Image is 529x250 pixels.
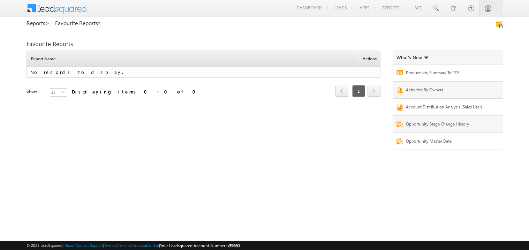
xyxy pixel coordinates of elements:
span: prev [335,85,348,97]
span: 25 [50,89,61,96]
img: Report [396,87,403,93]
span: > [45,19,50,27]
td: No records to display. [27,67,380,78]
div: Show [27,88,44,94]
a: prev [335,86,348,97]
img: Manage all your saved reports! [496,21,502,28]
a: Account Distribution Analysis (Sales User) [406,104,488,112]
span: Actions [360,52,380,66]
a: Terms of Service [104,243,131,248]
div: Displaying items 0 - 0 of 0 [72,88,200,96]
div: Favourite Reports [27,41,502,47]
img: Report [396,121,403,127]
span: Report Name [29,52,358,66]
a: Opportunity Stage Change History [406,121,488,129]
a: About [65,243,75,248]
a: Contact Support [76,243,103,248]
a: Favourite Reports [55,20,101,26]
span: Your Leadsquared Account Number is [160,243,240,248]
div: What's New [396,54,429,61]
span: © 2025 LeadSquared | | | | | [27,242,240,249]
img: Report [396,138,403,144]
a: Acceptable Use [133,243,159,248]
span: 1 [352,85,365,97]
span: select [61,90,67,93]
a: Opportunity Master Data [406,138,488,146]
img: Report [396,70,403,75]
a: Productivity Summary To PDF [406,70,488,78]
a: Reports> [27,20,50,26]
img: What's new [424,56,429,59]
img: Report [396,104,403,111]
a: Activities By Owners [406,87,488,95]
a: next [368,86,380,97]
span: next [368,85,380,97]
span: 39660 [229,243,240,248]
